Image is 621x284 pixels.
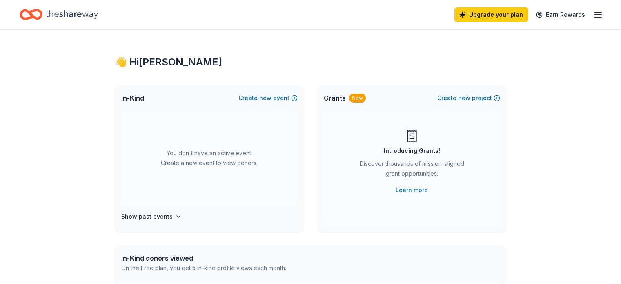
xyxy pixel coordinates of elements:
[384,146,440,156] div: Introducing Grants!
[454,7,528,22] a: Upgrade your plan
[458,93,470,103] span: new
[349,94,366,103] div: New
[121,253,286,263] div: In-Kind donors viewed
[115,56,507,69] div: 👋 Hi [PERSON_NAME]
[121,212,182,221] button: Show past events
[238,93,298,103] button: Createnewevent
[437,93,500,103] button: Createnewproject
[121,111,298,205] div: You don't have an active event. Create a new event to view donors.
[324,93,346,103] span: Grants
[259,93,272,103] span: new
[121,93,144,103] span: In-Kind
[396,185,428,195] a: Learn more
[121,212,173,221] h4: Show past events
[531,7,590,22] a: Earn Rewards
[356,159,467,182] div: Discover thousands of mission-aligned grant opportunities.
[121,263,286,273] div: On the Free plan, you get 5 in-kind profile views each month.
[20,5,98,24] a: Home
